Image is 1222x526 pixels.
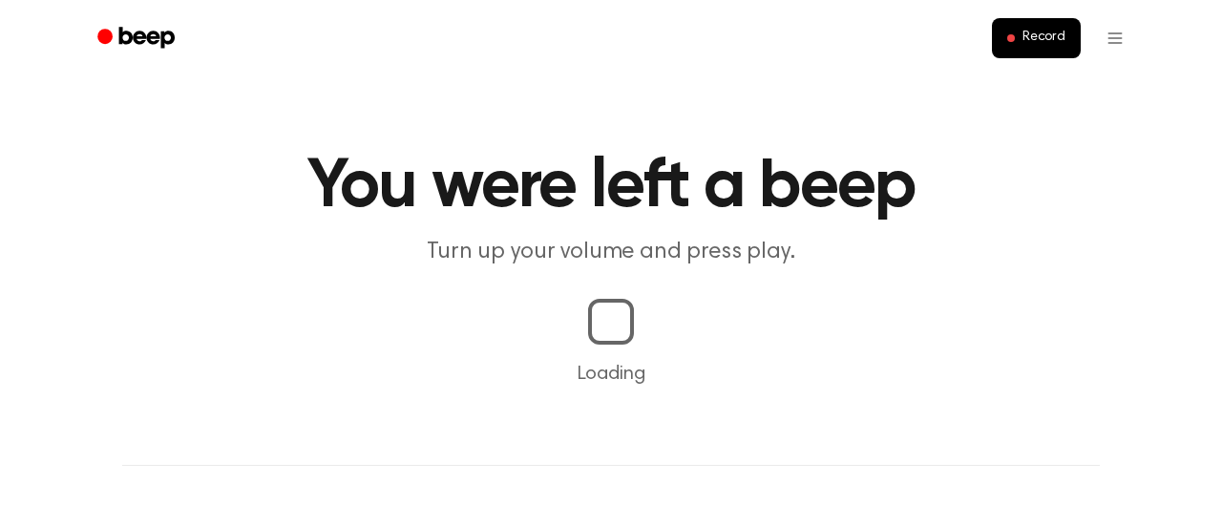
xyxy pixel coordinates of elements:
p: Turn up your volume and press play. [244,237,978,268]
p: Loading [23,360,1199,389]
a: Beep [84,20,192,57]
button: Record [992,18,1081,58]
h1: You were left a beep [122,153,1100,221]
button: Open menu [1092,15,1138,61]
span: Record [1022,30,1065,47]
